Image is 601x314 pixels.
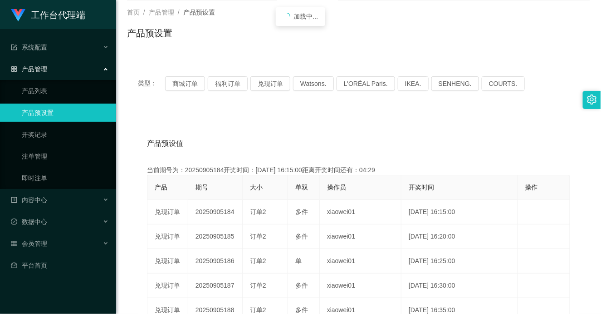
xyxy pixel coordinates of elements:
button: COURTS. [482,76,525,91]
button: 兑现订单 [250,76,290,91]
button: IKEA. [398,76,429,91]
button: 商城订单 [165,76,205,91]
td: 20250905186 [188,249,243,274]
span: 订单2 [250,282,266,289]
a: 工作台代理端 [11,11,85,18]
span: 订单2 [250,208,266,215]
i: icon: loading [283,13,290,20]
a: 产品列表 [22,82,109,100]
td: 20250905185 [188,224,243,249]
td: xiaowei01 [320,224,401,249]
span: 产品管理 [149,9,174,16]
td: [DATE] 16:25:00 [401,249,518,274]
td: 兑现订单 [147,274,188,298]
h1: 工作台代理端 [31,0,85,30]
span: 多件 [295,282,308,289]
span: 产品管理 [11,65,47,73]
a: 产品预设置 [22,104,109,122]
span: 多件 [295,233,308,240]
span: 产品预设置 [183,9,215,16]
span: / [143,9,145,16]
span: 大小 [250,184,263,191]
a: 即时注单 [22,169,109,187]
span: 会员管理 [11,240,47,247]
button: Watsons. [293,76,334,91]
td: 兑现订单 [147,249,188,274]
span: 多件 [295,306,308,314]
span: 数据中心 [11,218,47,225]
td: xiaowei01 [320,274,401,298]
span: 期号 [195,184,208,191]
button: 福利订单 [208,76,248,91]
span: 订单2 [250,257,266,264]
span: 产品 [155,184,167,191]
span: 操作员 [327,184,346,191]
a: 注单管理 [22,147,109,165]
span: 系统配置 [11,44,47,51]
td: 20250905187 [188,274,243,298]
i: 图标: check-circle-o [11,219,17,225]
td: [DATE] 16:20:00 [401,224,518,249]
i: 图标: appstore-o [11,66,17,72]
div: 当前期号为：20250905184开奖时间：[DATE] 16:15:00距离开奖时间还有：04:29 [147,165,570,175]
i: 图标: profile [11,197,17,203]
a: 开奖记录 [22,125,109,144]
span: 操作 [525,184,538,191]
td: 兑现订单 [147,224,188,249]
button: L'ORÉAL Paris. [337,76,395,91]
td: xiaowei01 [320,200,401,224]
span: 首页 [127,9,140,16]
span: 订单2 [250,306,266,314]
span: 内容中心 [11,196,47,204]
td: 兑现订单 [147,200,188,224]
span: 开奖时间 [409,184,434,191]
span: 单 [295,257,302,264]
a: 图标: dashboard平台首页 [11,256,109,274]
img: logo.9652507e.png [11,9,25,22]
span: 产品预设值 [147,138,183,149]
i: 图标: table [11,240,17,247]
button: SENHENG. [431,76,479,91]
td: 20250905184 [188,200,243,224]
span: / [178,9,180,16]
span: 订单2 [250,233,266,240]
span: 单双 [295,184,308,191]
span: 加载中... [294,13,318,20]
i: 图标: setting [587,95,597,105]
td: [DATE] 16:15:00 [401,200,518,224]
td: [DATE] 16:30:00 [401,274,518,298]
h1: 产品预设置 [127,26,172,40]
span: 多件 [295,208,308,215]
span: 类型： [138,76,165,91]
td: xiaowei01 [320,249,401,274]
i: 图标: form [11,44,17,50]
